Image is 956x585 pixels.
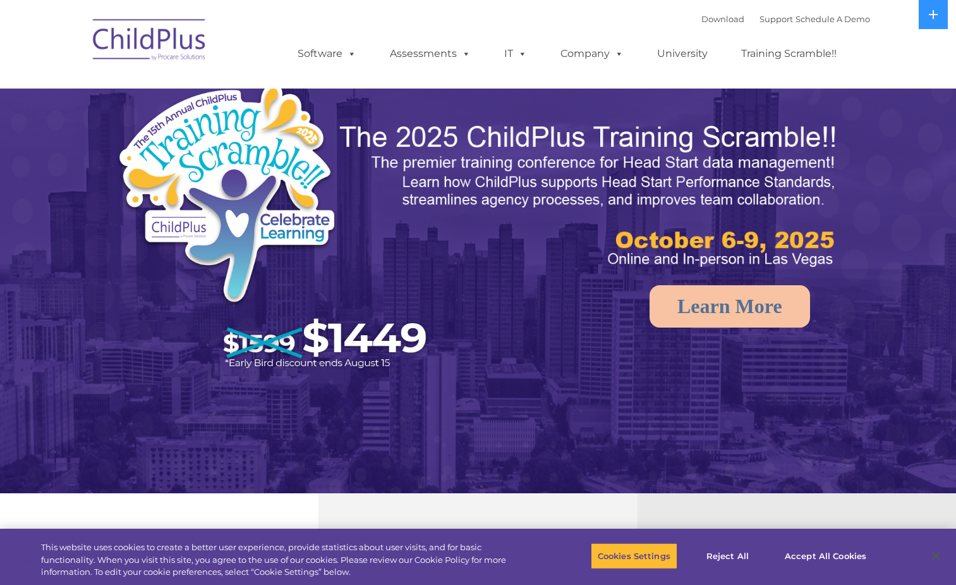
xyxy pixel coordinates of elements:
button: Close [922,542,950,570]
a: Schedule A Demo [796,14,870,24]
a: Assessments [377,41,483,66]
button: Accept All Cookies [778,543,873,569]
button: Reject All [688,543,767,569]
a: Software [285,41,369,66]
a: Training Scramble!! [729,41,849,66]
a: Company [548,41,636,66]
a: Download [701,14,744,24]
img: ChildPlus by Procare Solutions [87,10,213,73]
div: This website uses cookies to create a better user experience, provide statistics about user visit... [41,541,526,579]
a: IT [492,41,540,66]
a: Support [759,14,793,24]
a: University [644,41,720,66]
a: Learn More [650,285,810,328]
button: Cookies Settings [591,543,677,569]
font: | [701,14,870,24]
